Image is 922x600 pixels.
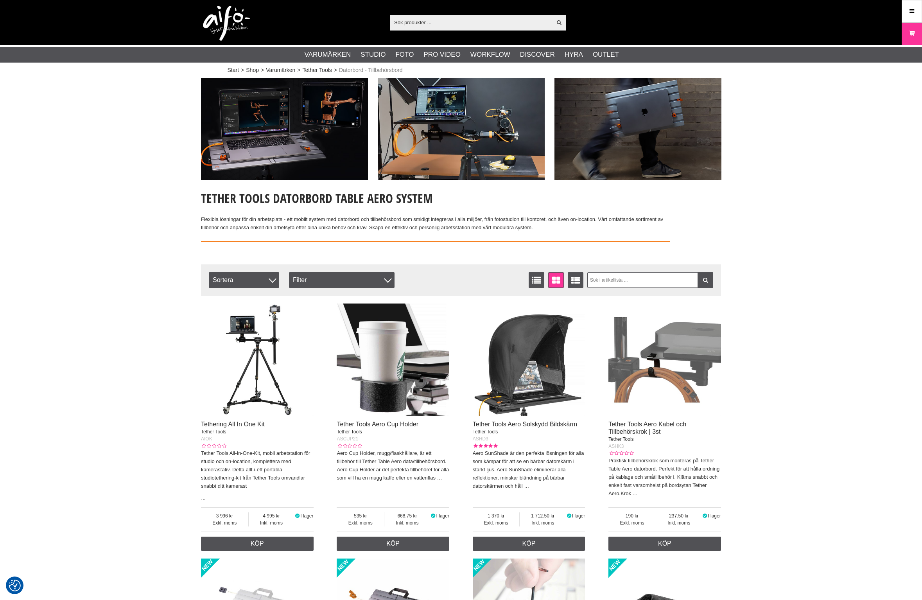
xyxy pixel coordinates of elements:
[337,436,358,442] span: ASCUP21
[520,50,555,60] a: Discover
[702,513,708,519] i: I lager
[708,513,721,519] span: I lager
[572,513,585,519] span: I lager
[246,66,259,74] a: Shop
[201,519,248,526] span: Exkl. moms
[337,442,362,449] div: Kundbetyg: 0
[473,421,577,428] a: Tether Tools Aero Solskydd Bildskärm
[473,429,498,435] span: Tether Tools
[378,78,545,180] img: Annons:002 ban-workstation-003.jpg
[656,512,702,519] span: 237.50
[436,513,449,519] span: I lager
[201,442,226,449] div: Kundbetyg: 0
[209,272,279,288] span: Sortera
[361,50,386,60] a: Studio
[473,537,585,551] a: Köp
[201,241,670,242] img: Workstations from Tether Tools
[249,512,294,519] span: 4 995
[548,272,564,288] a: Fönstervisning
[473,449,585,490] p: Aero SunShade är den perfekta lösningen för alla som kämpar för att se en bärbar datorskärm i sta...
[608,450,633,457] div: Kundbetyg: 0
[201,216,670,232] p: Flexibla lösningar för din arbetsplats - ett mobilt system med datorbord och tillbehörsbord som s...
[565,50,583,60] a: Hyra
[266,66,295,74] a: Varumärken
[201,421,265,428] a: Tethering All In One Kit
[384,519,430,526] span: Inkl. moms
[430,513,436,519] i: I lager
[384,512,430,519] span: 668.75
[520,512,566,519] span: 1 712.50
[337,304,449,416] img: Tether Tools Aero Cup Holder
[201,436,212,442] span: AIOK
[337,429,362,435] span: Tether Tools
[249,519,294,526] span: Inkl. moms
[241,66,244,74] span: >
[201,449,314,490] p: Tether Tools All-In-One-Kit, mobil arbetstation för studio och on-location, komplettera med kamer...
[337,537,449,551] a: Köp
[587,272,714,288] input: Sök i artikellista ...
[303,66,332,74] a: Tether Tools
[9,578,21,593] button: Samtyckesinställningar
[390,16,552,28] input: Sök produkter ...
[473,519,520,526] span: Exkl. moms
[337,449,449,482] p: Aero Cup Holder, mugg/flaskhållare, är ett tillbehör till Tether Table Aero data/tillbehörsbord. ...
[520,519,566,526] span: Inkl. moms
[300,513,313,519] span: I lager
[608,437,633,442] span: Tether Tools
[608,519,656,526] span: Exkl. moms
[473,304,585,416] img: Tether Tools Aero Solskydd Bildskärm
[201,512,248,519] span: 3 996
[608,421,686,435] a: Tether Tools Aero Kabel och Tillbehörskrok | 3st
[334,66,337,74] span: >
[554,78,721,180] img: Annons:003 ban-workstation-002.jpg
[337,519,384,526] span: Exkl. moms
[437,475,442,481] a: …
[305,50,351,60] a: Varumärken
[593,50,619,60] a: Outlet
[568,272,583,288] a: Utökad listvisning
[201,496,206,501] a: …
[395,50,414,60] a: Foto
[339,66,403,74] span: Datorbord - Tillbehörsbord
[9,580,21,591] img: Revisit consent button
[608,304,721,416] img: Tether Tools Aero Kabel och Tillbehörskrok | 3st
[473,442,498,449] div: Kundbetyg: 5.00
[566,513,572,519] i: I lager
[201,190,670,207] h1: Tether Tools Datorbord Table Aero System
[529,272,544,288] a: Listvisning
[337,512,384,519] span: 535
[470,50,510,60] a: Workflow
[201,429,226,435] span: Tether Tools
[473,436,488,442] span: ASHD3
[608,444,624,449] span: ASHK3
[608,537,721,551] a: Köp
[337,421,418,428] a: Tether Tools Aero Cup Holder
[524,483,529,489] a: …
[261,66,264,74] span: >
[201,304,314,416] img: Tethering All In One Kit
[656,519,702,526] span: Inkl. moms
[201,537,314,551] a: Köp
[608,457,721,498] p: Praktisk tillbehörskrok som monteras på Tether Table Aero datorbord. Perfekt för att hålla ordnin...
[423,50,460,60] a: Pro Video
[608,512,656,519] span: 190
[297,66,300,74] span: >
[698,272,713,288] a: Filtrera
[201,78,368,180] img: Annons:001 ban-workstation-001.jpg
[289,272,395,288] div: Filter
[228,66,239,74] a: Start
[294,513,300,519] i: I lager
[633,490,638,496] a: …
[473,512,520,519] span: 1 370
[203,6,250,41] img: logo.png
